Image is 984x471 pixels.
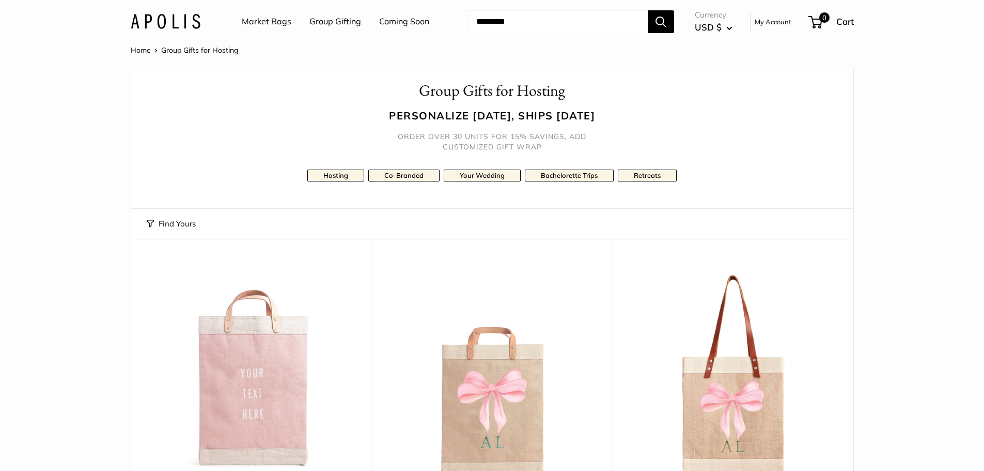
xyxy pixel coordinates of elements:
nav: Breadcrumb [131,43,238,57]
h1: Group Gifts for Hosting [147,80,838,102]
img: Apolis [131,14,200,29]
a: Bachelorette Trips [525,170,614,181]
button: Find Yours [147,217,196,231]
button: Search [648,10,674,33]
a: Retreats [618,170,677,181]
span: 0 [819,12,829,23]
span: Group Gifts for Hosting [161,45,238,55]
button: USD $ [695,19,732,36]
a: Market Bags [242,14,291,29]
a: Co-Branded [368,170,440,181]
a: Coming Soon [379,14,429,29]
a: Group Gifting [309,14,361,29]
a: Home [131,45,151,55]
span: USD $ [695,22,722,33]
a: Hosting [307,170,364,181]
a: Your Wedding [444,170,521,181]
a: 0 Cart [809,13,854,30]
h3: Personalize [DATE], ships [DATE] [147,108,838,123]
span: Currency [695,8,732,22]
a: My Account [755,16,791,28]
input: Search... [468,10,648,33]
span: Cart [836,16,854,27]
h5: Order over 30 units for 15% savings, add customized gift wrap [389,131,596,152]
